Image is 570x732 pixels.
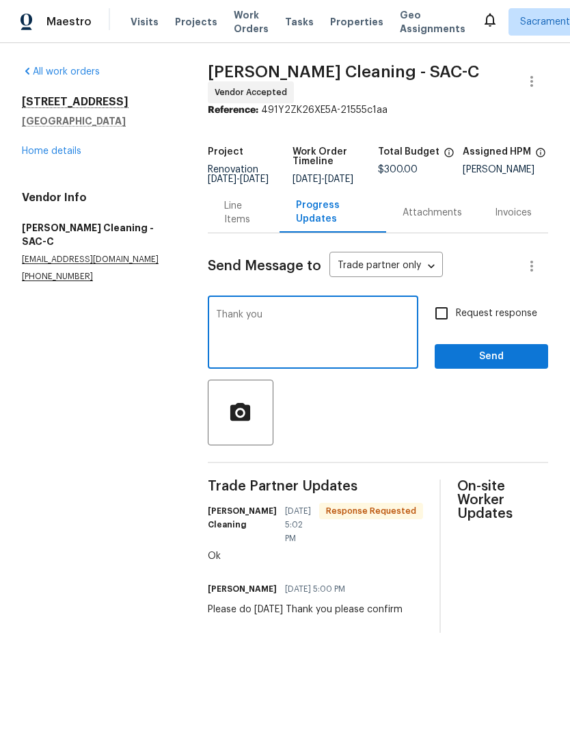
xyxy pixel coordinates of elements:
span: [DATE] [208,174,236,184]
a: All work orders [22,67,100,77]
span: Send Message to [208,259,321,273]
span: - [208,174,269,184]
span: Visits [131,15,159,29]
span: Projects [175,15,217,29]
h6: [PERSON_NAME] [208,582,277,596]
span: Tasks [285,17,314,27]
div: Line Items [224,199,264,226]
div: Attachments [403,206,462,220]
div: 491Y2ZK26XE5A-21555c1aa [208,103,548,117]
span: [DATE] [325,174,353,184]
div: Ok [208,549,423,563]
span: Maestro [46,15,92,29]
span: [DATE] [240,174,269,184]
b: Reference: [208,105,258,115]
span: The hpm assigned to this work order. [535,147,546,165]
span: $300.00 [378,165,418,174]
h5: Project [208,147,243,157]
textarea: Thank you [216,310,410,358]
div: Trade partner only [329,255,443,278]
div: [PERSON_NAME] [463,165,548,174]
span: Work Orders [234,8,269,36]
span: Request response [456,306,537,321]
h5: Work Order Timeline [293,147,378,166]
span: Response Requested [321,504,422,518]
span: Trade Partner Updates [208,480,423,493]
span: [DATE] 5:02 PM [285,504,311,545]
span: Renovation [208,165,269,184]
span: - [293,174,353,184]
a: Home details [22,146,81,156]
div: Please do [DATE] Thank you please confirm [208,603,403,616]
h5: Assigned HPM [463,147,531,157]
h4: Vendor Info [22,191,175,205]
span: The total cost of line items that have been proposed by Opendoor. This sum includes line items th... [444,147,454,165]
h5: [PERSON_NAME] Cleaning - SAC-C [22,221,175,248]
span: Properties [330,15,383,29]
span: [DATE] [293,174,321,184]
button: Send [435,344,548,369]
span: Send [446,348,537,365]
h5: Total Budget [378,147,439,157]
span: Vendor Accepted [215,86,293,99]
div: Invoices [495,206,532,220]
span: [PERSON_NAME] Cleaning - SAC-C [208,64,479,80]
span: On-site Worker Updates [457,480,548,521]
h6: [PERSON_NAME] Cleaning [208,504,277,532]
span: [DATE] 5:00 PM [285,582,345,596]
span: Geo Assignments [400,8,465,36]
div: Progress Updates [296,198,370,226]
